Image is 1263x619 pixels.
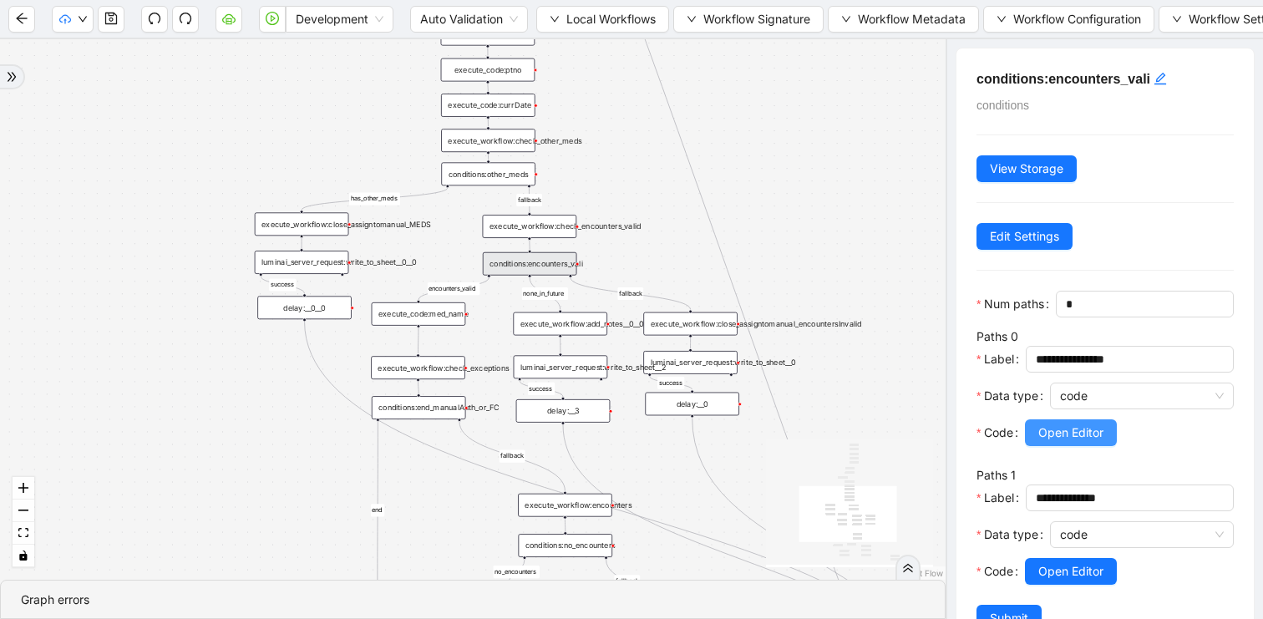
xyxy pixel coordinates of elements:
[13,522,34,545] button: fit view
[441,58,535,82] div: execute_code:ptno
[372,302,466,326] div: execute_code:med_name
[983,6,1154,33] button: downWorkflow Configuration
[984,424,1013,442] span: Code
[643,312,738,336] div: execute_workflow:close_assigntomanual_encountersInvalid
[255,251,349,274] div: luminai_server_request:write_to_sheet__0__0
[902,562,914,574] span: double-right
[148,12,161,25] span: undo
[78,14,88,24] span: down
[459,422,565,491] g: Edge from conditions:end_manualAuth_or_FC to execute_workflow:encounters
[179,12,192,25] span: redo
[518,534,612,557] div: conditions:no_encounters
[516,399,611,423] div: delay:__3
[441,162,535,185] div: conditions:other_meds
[13,477,34,500] button: zoom in
[1038,562,1103,581] span: Open Editor
[984,562,1013,581] span: Code
[255,212,349,236] div: execute_workflow:close_assigntomanual_MEDS
[371,356,465,379] div: execute_workflow:check_exceptions
[257,296,352,319] div: delay:__0__0
[372,396,466,419] div: conditions:end_manualAuth_or_FC
[984,295,1044,313] span: Num paths
[1038,424,1103,442] span: Open Editor
[593,388,609,403] span: plus-circle
[222,12,236,25] span: cloud-server
[255,251,349,274] div: luminai_server_request:write_to_sheet__0__0plus-circle
[984,489,1014,507] span: Label
[1025,419,1117,446] button: Open Editor
[650,376,692,389] g: Edge from luminai_server_request:write_to_sheet__0 to delay:__0
[266,12,279,25] span: play-circle
[1060,522,1224,547] span: code
[441,94,535,117] div: execute_code:currDate
[984,387,1038,405] span: Data type
[550,14,560,24] span: down
[13,545,34,567] button: toggle interactivity
[522,277,568,309] g: Edge from conditions:encounters_vali to execute_workflow:add_notes__0__0
[6,71,18,83] span: double-right
[21,591,925,609] div: Graph errors
[976,99,1029,112] span: conditions
[976,468,1016,482] label: Paths 1
[371,422,384,600] g: Edge from conditions:end_manualAuth_or_FC to execute_workflow:close_assigntomanual_manual_auth
[1060,383,1224,408] span: code
[858,10,966,28] span: Workflow Metadata
[441,129,535,152] div: execute_workflow:check_other_meds
[566,10,656,28] span: Local Workflows
[673,6,824,33] button: downWorkflow Signature
[990,227,1059,246] span: Edit Settings
[296,7,383,32] span: Development
[984,525,1038,544] span: Data type
[1172,14,1182,24] span: down
[828,6,979,33] button: downWorkflow Metadata
[643,351,738,374] div: luminai_server_request:write_to_sheet__0plus-circle
[15,12,28,25] span: arrow-left
[1013,10,1141,28] span: Workflow Configuration
[513,312,607,336] div: execute_workflow:add_notes__0__0
[516,188,542,212] g: Edge from conditions:other_meds to execute_workflow:check_encounters_valid
[514,355,608,378] div: luminai_server_request:write_to_sheet__2
[483,215,577,238] div: execute_workflow:check_encounters_valid
[172,6,199,33] button: redo
[703,10,810,28] span: Workflow Signature
[104,12,118,25] span: save
[8,6,35,33] button: arrow-left
[334,283,350,299] span: plus-circle
[494,560,540,585] g: Edge from conditions:no_encounters to execute_workflow:close_assigntomanual_no_enc
[52,6,94,33] button: cloud-uploaddown
[141,6,168,33] button: undo
[259,6,286,33] button: play-circle
[59,13,71,25] span: cloud-upload
[441,23,535,46] div: get_text:ptno__0
[1154,68,1167,89] div: click to edit id
[98,6,124,33] button: save
[1025,558,1117,585] button: Open Editor
[261,277,304,294] g: Edge from luminai_server_request:write_to_sheet__0__0 to delay:__0__0
[520,381,563,397] g: Edge from luminai_server_request:write_to_sheet__2 to delay:__3
[216,6,242,33] button: cloud-server
[418,277,489,300] g: Edge from conditions:encounters_vali to execute_code:med_name
[990,160,1063,178] span: View Storage
[420,7,518,32] span: Auto Validation
[976,155,1077,182] button: View Storage
[518,494,612,517] div: execute_workflow:encounters
[645,393,739,416] div: delay:__0
[841,14,851,24] span: down
[13,500,34,522] button: zoom out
